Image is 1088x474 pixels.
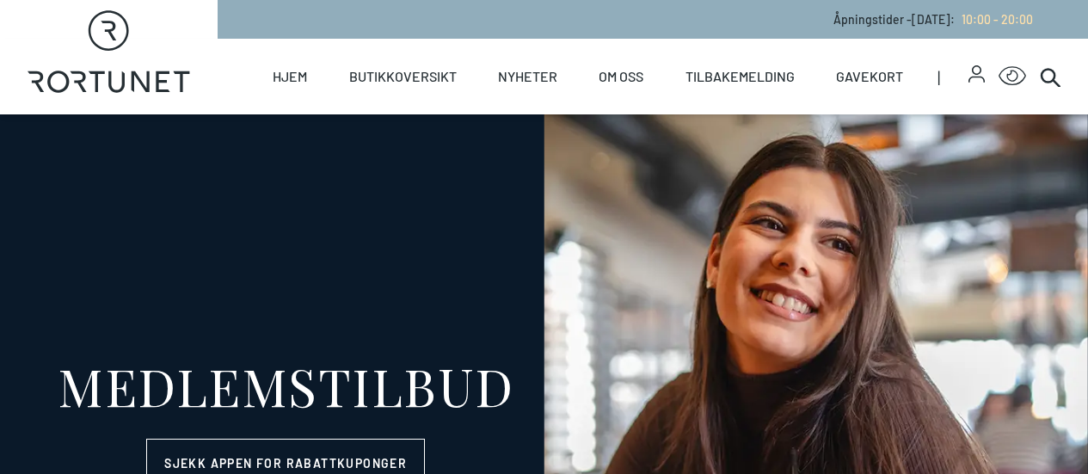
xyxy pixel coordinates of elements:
a: Gavekort [836,39,903,114]
a: Om oss [599,39,643,114]
span: | [937,39,968,114]
button: Open Accessibility Menu [999,63,1026,90]
a: Butikkoversikt [349,39,457,114]
p: Åpningstider - [DATE] : [833,10,1033,28]
a: Hjem [273,39,307,114]
a: 10:00 - 20:00 [955,12,1033,27]
a: Nyheter [498,39,557,114]
a: Tilbakemelding [685,39,795,114]
div: MEDLEMSTILBUD [58,360,514,411]
span: 10:00 - 20:00 [962,12,1033,27]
